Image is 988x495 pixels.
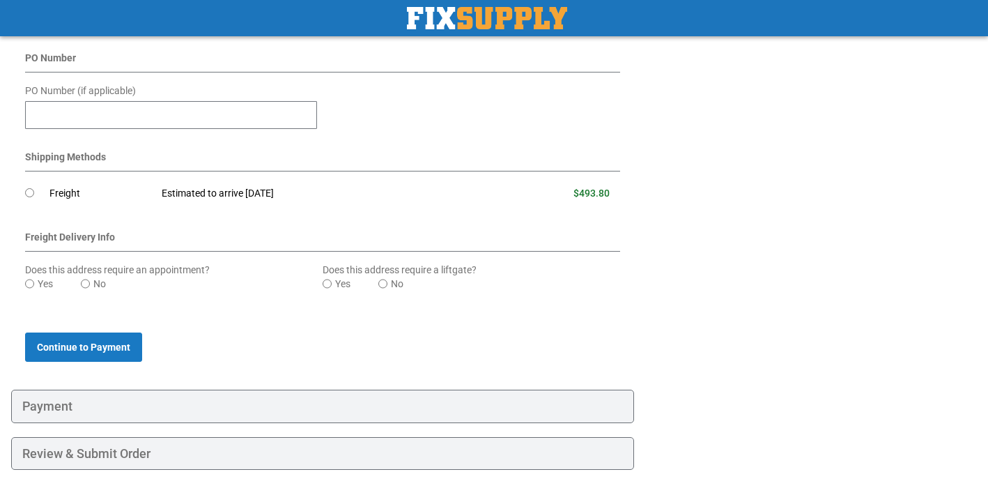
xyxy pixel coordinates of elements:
[11,390,634,423] div: Payment
[407,7,567,29] img: Fix Industrial Supply
[573,188,610,199] span: $493.80
[391,277,403,291] label: No
[93,277,106,291] label: No
[151,178,479,209] td: Estimated to arrive [DATE]
[11,437,634,471] div: Review & Submit Order
[25,230,620,252] div: Freight Delivery Info
[335,277,350,291] label: Yes
[25,51,620,73] div: PO Number
[25,333,142,362] button: Continue to Payment
[38,277,53,291] label: Yes
[323,264,477,275] span: Does this address require a liftgate?
[25,150,620,172] div: Shipping Methods
[37,342,130,353] span: Continue to Payment
[49,178,151,209] td: Freight
[25,264,210,275] span: Does this address require an appointment?
[407,7,567,29] a: store logo
[25,85,136,96] span: PO Number (if applicable)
